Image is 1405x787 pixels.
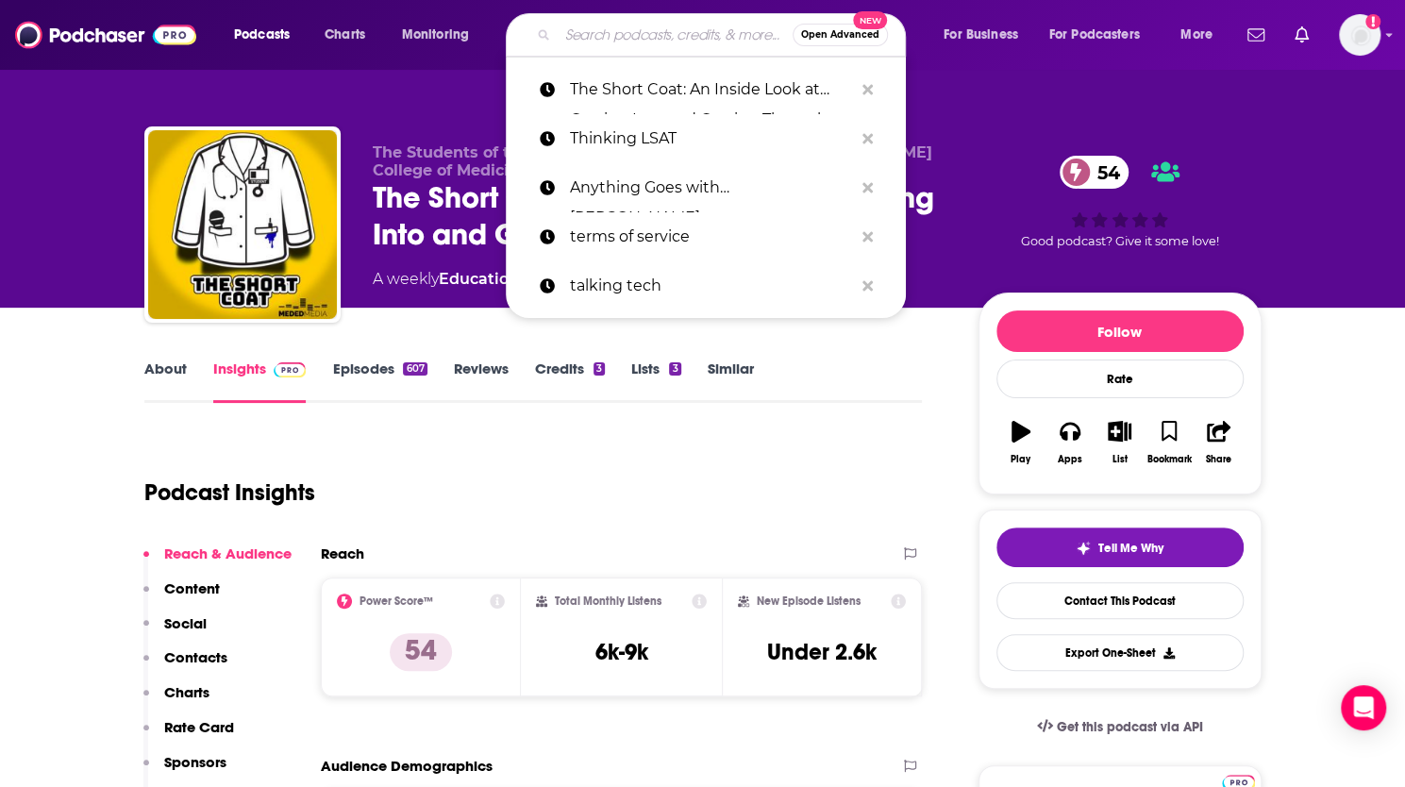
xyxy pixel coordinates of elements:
[570,114,853,163] p: Thinking LSAT
[570,65,853,114] p: The Short Coat: An Inside Look at Getting Into and Getting Through Medical School
[1194,409,1243,477] button: Share
[274,362,307,377] img: Podchaser Pro
[144,360,187,403] a: About
[1056,719,1202,735] span: Get this podcast via API
[1341,685,1386,730] div: Open Intercom Messenger
[1240,19,1272,51] a: Show notifications dropdown
[1079,156,1129,189] span: 54
[164,544,292,562] p: Reach & Audience
[535,360,605,403] a: Credits3
[978,143,1262,260] div: 54Good podcast? Give it some love!
[1145,409,1194,477] button: Bookmark
[853,11,887,29] span: New
[1339,14,1380,56] span: Logged in as vjacobi
[143,648,227,683] button: Contacts
[15,17,196,53] img: Podchaser - Follow, Share and Rate Podcasts
[144,478,315,507] h1: Podcast Insights
[1180,22,1213,48] span: More
[1167,20,1236,50] button: open menu
[213,360,307,403] a: InsightsPodchaser Pro
[669,362,680,376] div: 3
[389,20,493,50] button: open menu
[708,360,754,403] a: Similar
[332,360,427,403] a: Episodes607
[1021,234,1219,248] span: Good podcast? Give it some love!
[757,594,861,608] h2: New Episode Listens
[321,544,364,562] h2: Reach
[164,614,207,632] p: Social
[570,261,853,310] p: talking tech
[1037,20,1167,50] button: open menu
[143,614,207,649] button: Social
[164,753,226,771] p: Sponsors
[930,20,1042,50] button: open menu
[1206,454,1231,465] div: Share
[360,594,433,608] h2: Power Score™
[555,594,661,608] h2: Total Monthly Listens
[996,634,1244,671] button: Export One-Sheet
[1095,409,1144,477] button: List
[325,22,365,48] span: Charts
[524,13,924,57] div: Search podcasts, credits, & more...
[594,362,605,376] div: 3
[558,20,793,50] input: Search podcasts, credits, & more...
[373,268,720,291] div: A weekly podcast
[1287,19,1316,51] a: Show notifications dropdown
[143,579,220,614] button: Content
[1045,409,1095,477] button: Apps
[373,143,932,179] span: The Students of the [GEOGRAPHIC_DATA][US_STATE] [PERSON_NAME] College of Medicine
[801,30,879,40] span: Open Advanced
[793,24,888,46] button: Open AdvancedNew
[1011,454,1030,465] div: Play
[1339,14,1380,56] button: Show profile menu
[164,579,220,597] p: Content
[570,163,853,212] p: Anything Goes with Emma Chamberlain
[402,22,469,48] span: Monitoring
[390,633,452,671] p: 54
[506,114,906,163] a: Thinking LSAT
[312,20,376,50] a: Charts
[570,212,853,261] p: terms of service
[996,360,1244,398] div: Rate
[148,130,337,319] img: The Short Coat: An Inside Look at Getting Into and Getting Through Medical School
[944,22,1018,48] span: For Business
[164,683,209,701] p: Charts
[1146,454,1191,465] div: Bookmark
[1339,14,1380,56] img: User Profile
[506,261,906,310] a: talking tech
[996,527,1244,567] button: tell me why sparkleTell Me Why
[164,718,234,736] p: Rate Card
[1076,541,1091,556] img: tell me why sparkle
[439,270,519,288] a: Education
[631,360,680,403] a: Lists3
[1049,22,1140,48] span: For Podcasters
[996,310,1244,352] button: Follow
[1365,14,1380,29] svg: Add a profile image
[1060,156,1129,189] a: 54
[506,65,906,114] a: The Short Coat: An Inside Look at Getting Into and Getting Through [GEOGRAPHIC_DATA]
[1022,704,1218,750] a: Get this podcast via API
[1098,541,1163,556] span: Tell Me Why
[506,163,906,212] a: Anything Goes with [PERSON_NAME]
[143,683,209,718] button: Charts
[143,544,292,579] button: Reach & Audience
[454,360,509,403] a: Reviews
[143,718,234,753] button: Rate Card
[996,409,1045,477] button: Play
[594,638,647,666] h3: 6k-9k
[403,362,427,376] div: 607
[767,638,877,666] h3: Under 2.6k
[1112,454,1128,465] div: List
[234,22,290,48] span: Podcasts
[164,648,227,666] p: Contacts
[996,582,1244,619] a: Contact This Podcast
[506,212,906,261] a: terms of service
[221,20,314,50] button: open menu
[321,757,493,775] h2: Audience Demographics
[1058,454,1082,465] div: Apps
